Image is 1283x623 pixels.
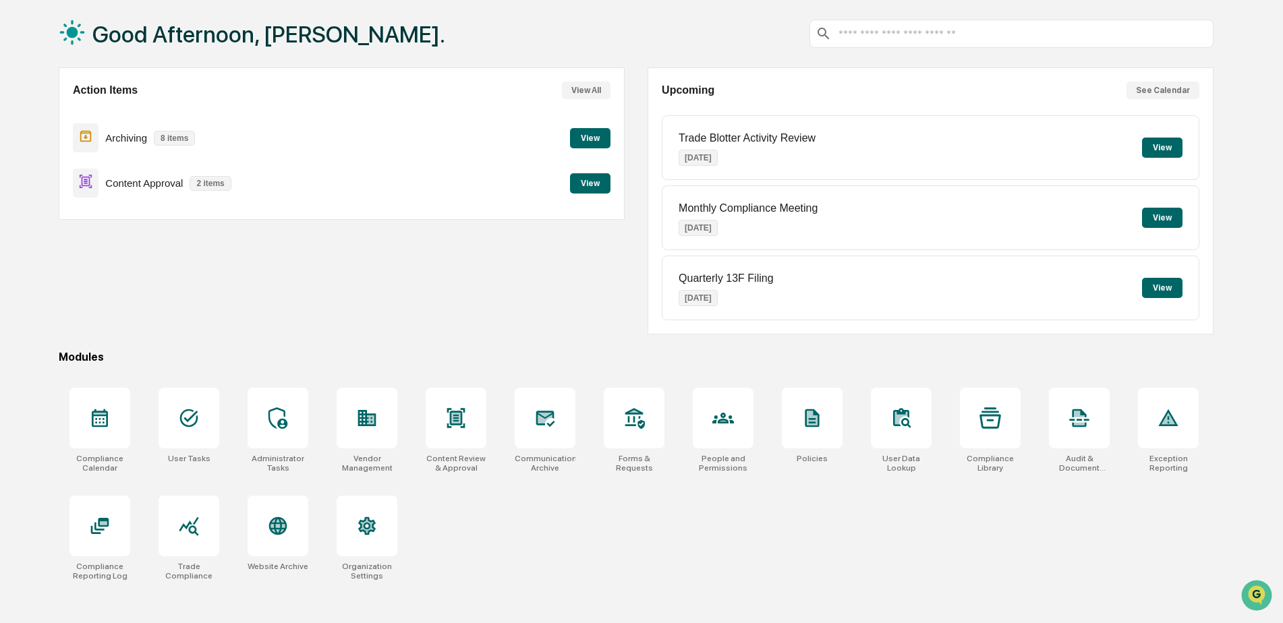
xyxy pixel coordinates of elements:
div: Policies [797,454,828,463]
div: Forms & Requests [604,454,664,473]
p: 2 items [190,176,231,191]
a: 🗄️Attestations [92,165,173,189]
iframe: Open customer support [1240,578,1276,615]
a: View [570,131,610,144]
div: Website Archive [248,562,308,571]
a: 🔎Data Lookup [8,190,90,214]
span: Data Lookup [27,196,85,209]
div: Exception Reporting [1138,454,1199,473]
button: View All [562,82,610,99]
div: We're available if you need us! [46,117,171,127]
div: Administrator Tasks [248,454,308,473]
div: Communications Archive [515,454,575,473]
h2: Action Items [73,84,138,96]
div: Compliance Reporting Log [69,562,130,581]
p: [DATE] [679,220,718,236]
h1: Good Afternoon, [PERSON_NAME]. [92,21,445,48]
img: 1746055101610-c473b297-6a78-478c-a979-82029cc54cd1 [13,103,38,127]
div: 🖐️ [13,171,24,182]
a: Powered byPylon [95,228,163,239]
p: Monthly Compliance Meeting [679,202,818,214]
div: Compliance Library [960,454,1021,473]
div: Start new chat [46,103,221,117]
button: View [570,173,610,194]
button: View [1142,208,1182,228]
p: Quarterly 13F Filing [679,272,774,285]
button: View [1142,138,1182,158]
button: Start new chat [229,107,246,123]
h2: Upcoming [662,84,714,96]
a: View [570,176,610,189]
p: 8 items [154,131,195,146]
div: User Data Lookup [871,454,932,473]
div: Vendor Management [337,454,397,473]
div: Modules [59,351,1214,363]
span: Preclearance [27,170,87,183]
div: People and Permissions [693,454,753,473]
p: Archiving [105,132,147,144]
p: [DATE] [679,150,718,166]
div: 🗄️ [98,171,109,182]
div: 🔎 [13,197,24,208]
div: Audit & Document Logs [1049,454,1110,473]
p: How can we help? [13,28,246,50]
p: [DATE] [679,290,718,306]
p: Trade Blotter Activity Review [679,132,816,144]
div: Organization Settings [337,562,397,581]
p: Content Approval [105,177,183,189]
div: User Tasks [168,454,210,463]
button: View [570,128,610,148]
span: Attestations [111,170,167,183]
button: View [1142,278,1182,298]
div: Compliance Calendar [69,454,130,473]
button: See Calendar [1127,82,1199,99]
span: Pylon [134,229,163,239]
div: Content Review & Approval [426,454,486,473]
a: 🖐️Preclearance [8,165,92,189]
div: Trade Compliance [159,562,219,581]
